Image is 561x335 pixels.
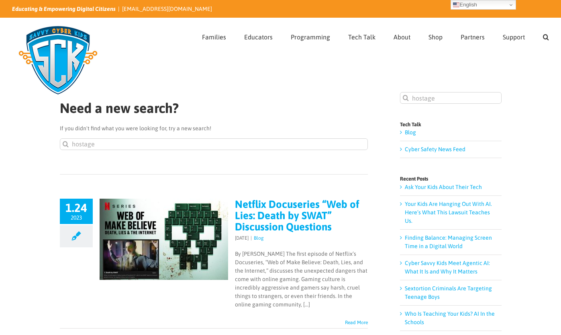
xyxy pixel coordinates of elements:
a: Sextortion Criminals Are Targeting Teenage Boys [405,285,492,300]
a: Ask Your Kids About Their Tech [405,184,482,190]
a: Tech Talk [348,18,375,53]
a: Cyber Safety News Feed [405,146,465,152]
a: About [394,18,410,53]
a: Netflix Docuseries “Web of Lies: Death by SWAT” Discussion Questions [235,198,359,233]
p: By [PERSON_NAME] The first episode of Netflix’s Docuseries, “Web of Make Believe: Death, Lies, an... [235,250,368,309]
a: Finding Balance: Managing Screen Time in a Digital World [405,234,492,249]
h1: Need a new search? [60,101,368,115]
i: Educating & Empowering Digital Citizens [12,6,116,12]
a: [EMAIL_ADDRESS][DOMAIN_NAME] [122,6,212,12]
a: Educators [244,18,273,53]
span: [DATE] [235,235,249,241]
span: Tech Talk [348,34,375,40]
span: Support [503,34,525,40]
p: If you didn't find what you were looking for, try a new search! [60,124,368,133]
a: Partners [461,18,485,53]
span: Programming [291,34,330,40]
h4: Tech Talk [400,122,502,127]
input: Search [60,138,71,150]
a: Your Kids Are Hanging Out With AI. Here’s What This Lawsuit Teaches Us. [405,201,492,224]
span: Partners [461,34,485,40]
a: Shop [428,18,443,53]
input: Search [400,92,412,104]
img: en [453,2,459,8]
span: 2023 [71,214,82,221]
span: Families [202,34,226,40]
img: Savvy Cyber Kids Logo [12,20,104,101]
span: | [249,235,254,241]
span: Educators [244,34,273,40]
a: Cyber Savvy Kids Meet Agentic AI: What It Is and Why It Matters [405,260,490,275]
span: 1.24 [60,202,93,214]
input: Search... [400,92,502,104]
a: Who Is Teaching Your Kids? AI In the Schools [405,310,495,325]
h4: Recent Posts [400,176,502,181]
nav: Main Menu [202,18,549,53]
a: Search [543,18,549,53]
a: Blog [405,129,416,136]
a: Support [503,18,525,53]
a: Families [202,18,226,53]
span: About [394,34,410,40]
a: Blog [254,235,264,241]
input: Search... [60,138,368,150]
a: Programming [291,18,330,53]
span: Shop [428,34,443,40]
a: More on Netflix Docuseries “Web of Lies: Death by SWAT” Discussion Questions [345,320,368,325]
